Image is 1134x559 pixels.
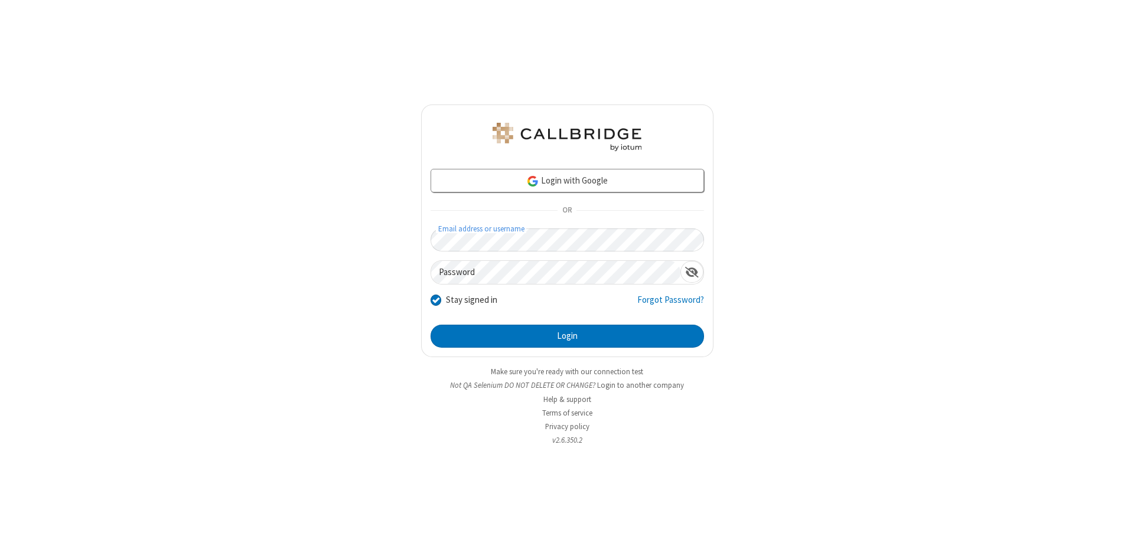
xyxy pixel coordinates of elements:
iframe: Chat [1104,528,1125,551]
button: Login to another company [597,380,684,391]
a: Make sure you're ready with our connection test [491,367,643,377]
img: google-icon.png [526,175,539,188]
li: Not QA Selenium DO NOT DELETE OR CHANGE? [421,380,713,391]
img: QA Selenium DO NOT DELETE OR CHANGE [490,123,644,151]
input: Password [431,261,680,284]
a: Login with Google [431,169,704,192]
a: Forgot Password? [637,293,704,316]
button: Login [431,325,704,348]
li: v2.6.350.2 [421,434,713,446]
a: Privacy policy [545,421,589,431]
a: Help & support [543,394,591,404]
span: OR [558,202,576,219]
a: Terms of service [542,408,592,418]
label: Stay signed in [446,293,497,307]
div: Show password [680,261,703,283]
input: Email address or username [431,228,704,251]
